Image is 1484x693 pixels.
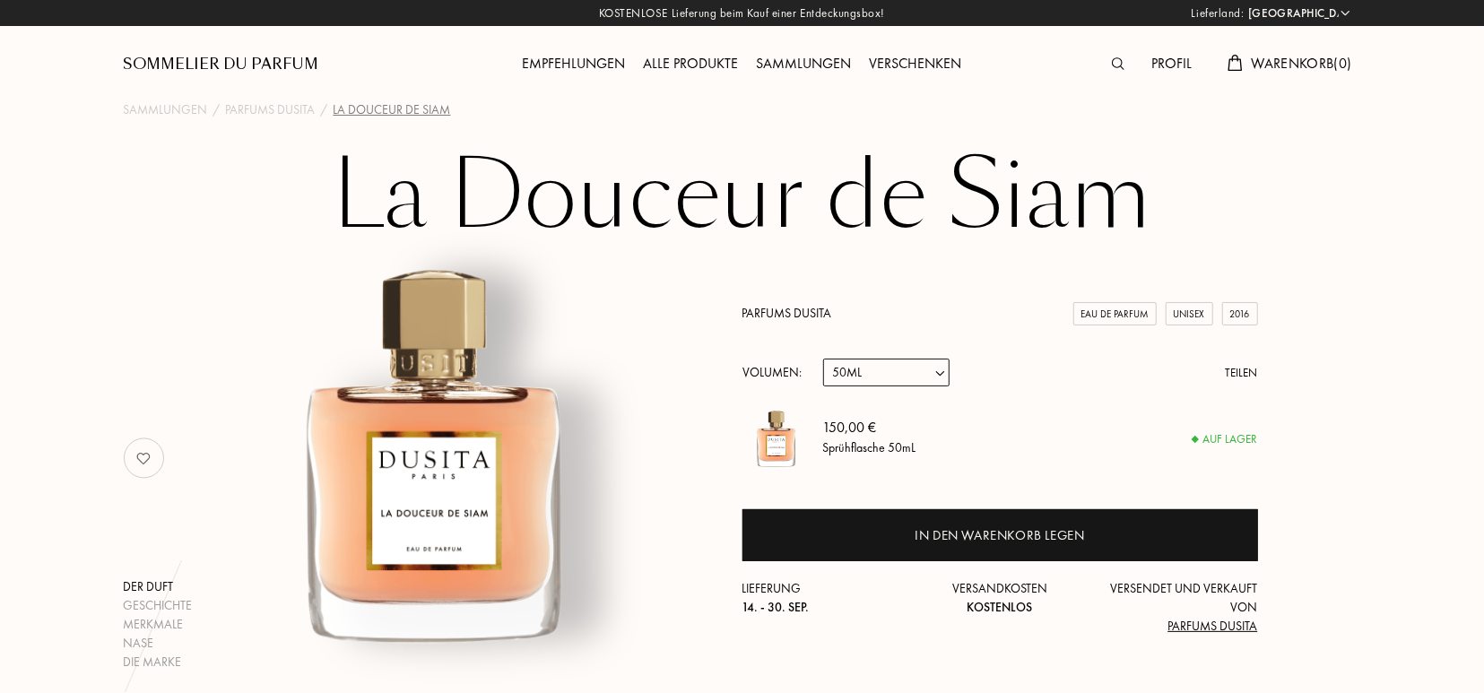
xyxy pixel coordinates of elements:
[126,440,161,476] img: no_like_p.png
[514,53,635,76] div: Empfehlungen
[742,579,915,617] div: Lieferung
[1222,302,1258,326] div: 2016
[742,359,812,386] div: Volumen:
[124,653,193,671] div: Die Marke
[823,439,916,458] div: Sprühflasche 50mL
[1252,54,1352,73] span: Warenkorb ( 0 )
[124,54,319,75] a: Sommelier du Parfum
[914,579,1086,617] div: Versandkosten
[334,100,451,119] div: La Douceur de Siam
[1142,54,1201,73] a: Profil
[635,54,748,73] a: Alle Produkte
[1193,430,1258,448] div: Auf Lager
[1339,6,1352,20] img: arrow_w.png
[124,577,193,596] div: Der Duft
[742,305,832,321] a: Parfums Dusita
[823,418,916,439] div: 150,00 €
[1226,364,1258,382] div: Teilen
[294,147,1191,246] h1: La Douceur de Siam
[1192,4,1245,22] span: Lieferland:
[1112,57,1124,70] img: search_icn.svg
[124,615,193,634] div: Merkmale
[915,525,1084,546] div: In den Warenkorb legen
[861,53,971,76] div: Verschenken
[1142,53,1201,76] div: Profil
[213,100,221,119] div: /
[967,599,1032,615] span: Kostenlos
[1073,302,1157,326] div: Eau de Parfum
[514,54,635,73] a: Empfehlungen
[1166,302,1213,326] div: Unisex
[124,596,193,615] div: Geschichte
[1086,579,1258,636] div: Versendet und verkauft von
[321,100,328,119] div: /
[1167,618,1257,634] span: Parfums Dusita
[124,100,208,119] a: Sammlungen
[124,634,193,653] div: Nase
[742,404,810,472] img: La Douceur de Siam Parfums Dusita
[748,54,861,73] a: Sammlungen
[748,53,861,76] div: Sammlungen
[226,100,316,119] a: Parfums Dusita
[742,599,810,615] span: 14. - 30. Sep.
[1228,55,1242,71] img: cart.svg
[211,228,655,671] img: La Douceur de Siam Parfums Dusita
[635,53,748,76] div: Alle Produkte
[861,54,971,73] a: Verschenken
